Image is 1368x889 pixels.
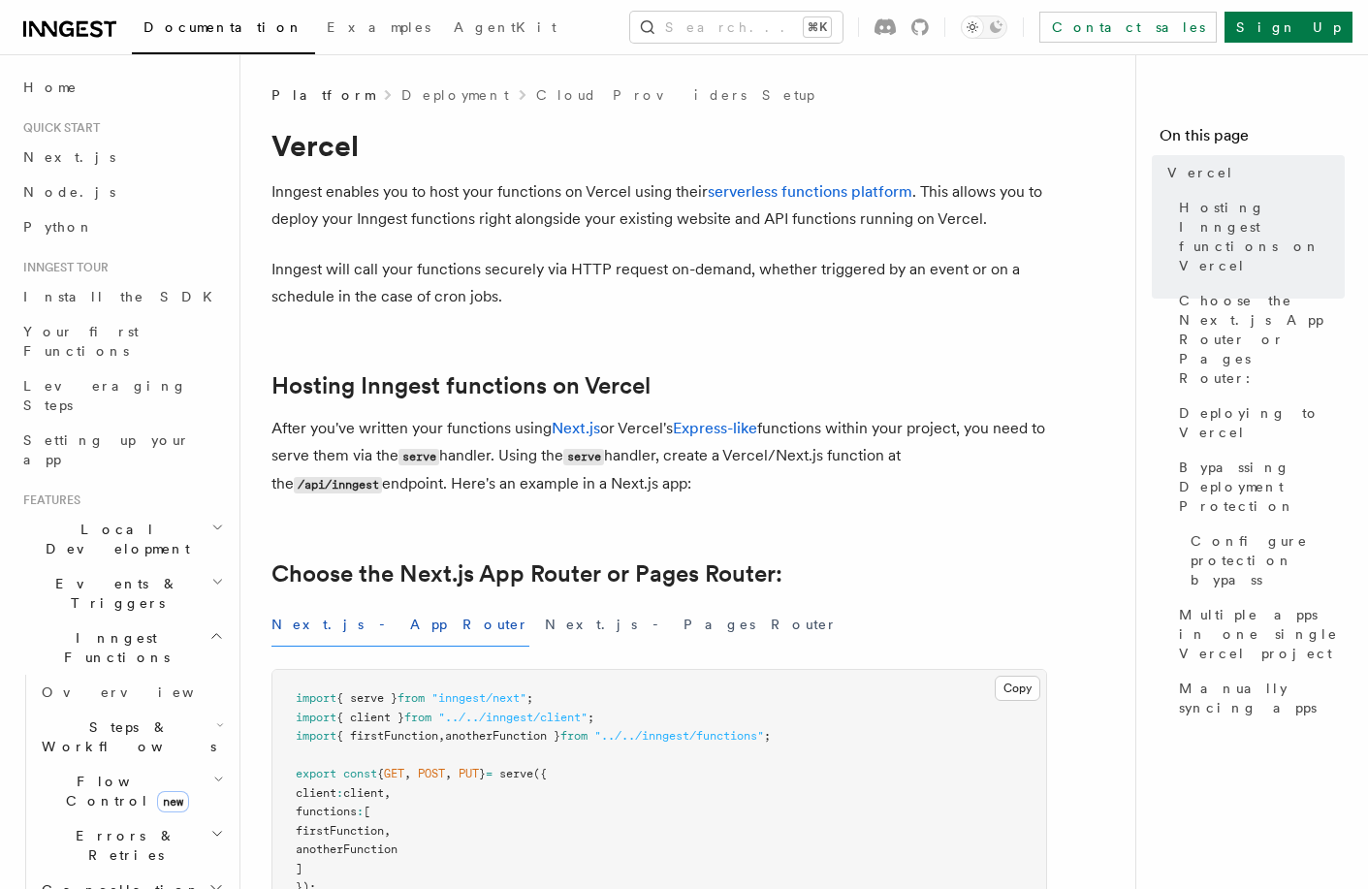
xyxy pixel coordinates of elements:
[588,711,594,724] span: ;
[343,786,384,800] span: client
[34,772,213,810] span: Flow Control
[16,70,228,105] a: Home
[764,729,771,743] span: ;
[16,628,209,667] span: Inngest Functions
[364,805,370,818] span: [
[23,324,139,359] span: Your first Functions
[377,767,384,780] span: {
[1171,671,1345,725] a: Manually syncing apps
[1171,597,1345,671] a: Multiple apps in one single Vercel project
[336,729,438,743] span: { firstFunction
[552,419,600,437] a: Next.js
[398,691,425,705] span: from
[23,432,190,467] span: Setting up your app
[804,17,831,37] kbd: ⌘K
[1167,163,1234,182] span: Vercel
[23,378,187,413] span: Leveraging Steps
[336,786,343,800] span: :
[445,767,452,780] span: ,
[16,279,228,314] a: Install the SDK
[296,824,384,838] span: firstFunction
[404,711,431,724] span: from
[708,182,912,201] a: serverless functions platform
[1179,679,1345,717] span: Manually syncing apps
[479,767,486,780] span: }
[563,449,604,465] code: serve
[296,862,302,875] span: ]
[1171,450,1345,524] a: Bypassing Deployment Protection
[23,149,115,165] span: Next.js
[1191,531,1345,589] span: Configure protection bypass
[23,289,224,304] span: Install the SDK
[34,675,228,710] a: Overview
[327,19,430,35] span: Examples
[526,691,533,705] span: ;
[296,729,336,743] span: import
[445,729,560,743] span: anotherFunction }
[157,791,189,812] span: new
[34,826,210,865] span: Errors & Retries
[384,824,391,838] span: ,
[454,19,557,35] span: AgentKit
[16,620,228,675] button: Inngest Functions
[442,6,568,52] a: AgentKit
[431,691,526,705] span: "inngest/next"
[336,711,404,724] span: { client }
[486,767,493,780] span: =
[16,574,211,613] span: Events & Triggers
[1179,403,1345,442] span: Deploying to Vercel
[401,85,509,105] a: Deployment
[132,6,315,54] a: Documentation
[673,419,757,437] a: Express-like
[34,818,228,873] button: Errors & Retries
[1171,396,1345,450] a: Deploying to Vercel
[16,492,80,508] span: Features
[995,676,1040,701] button: Copy
[271,128,1047,163] h1: Vercel
[23,78,78,97] span: Home
[404,767,411,780] span: ,
[271,415,1047,498] p: After you've written your functions using or Vercel's functions within your project, you need to ...
[271,178,1047,233] p: Inngest enables you to host your functions on Vercel using their . This allows you to deploy your...
[533,767,547,780] span: ({
[594,729,764,743] span: "../../inngest/functions"
[294,477,382,493] code: /api/inngest
[1171,190,1345,283] a: Hosting Inngest functions on Vercel
[271,85,374,105] span: Platform
[560,729,588,743] span: from
[16,260,109,275] span: Inngest tour
[418,767,445,780] span: POST
[271,372,651,399] a: Hosting Inngest functions on Vercel
[16,520,211,558] span: Local Development
[1179,458,1345,516] span: Bypassing Deployment Protection
[336,691,398,705] span: { serve }
[536,85,814,105] a: Cloud Providers Setup
[16,120,100,136] span: Quick start
[16,314,228,368] a: Your first Functions
[271,256,1047,310] p: Inngest will call your functions securely via HTTP request on-demand, whether triggered by an eve...
[34,717,216,756] span: Steps & Workflows
[1160,124,1345,155] h4: On this page
[143,19,303,35] span: Documentation
[438,729,445,743] span: ,
[16,209,228,244] a: Python
[438,711,588,724] span: "../../inngest/client"
[1171,283,1345,396] a: Choose the Next.js App Router or Pages Router:
[343,767,377,780] span: const
[1179,291,1345,388] span: Choose the Next.js App Router or Pages Router:
[296,842,398,856] span: anotherFunction
[34,764,228,818] button: Flow Controlnew
[1225,12,1352,43] a: Sign Up
[16,566,228,620] button: Events & Triggers
[1179,605,1345,663] span: Multiple apps in one single Vercel project
[16,140,228,175] a: Next.js
[23,219,94,235] span: Python
[42,684,241,700] span: Overview
[296,786,336,800] span: client
[384,786,391,800] span: ,
[296,805,357,818] span: functions
[34,710,228,764] button: Steps & Workflows
[1160,155,1345,190] a: Vercel
[459,767,479,780] span: PUT
[545,603,838,647] button: Next.js - Pages Router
